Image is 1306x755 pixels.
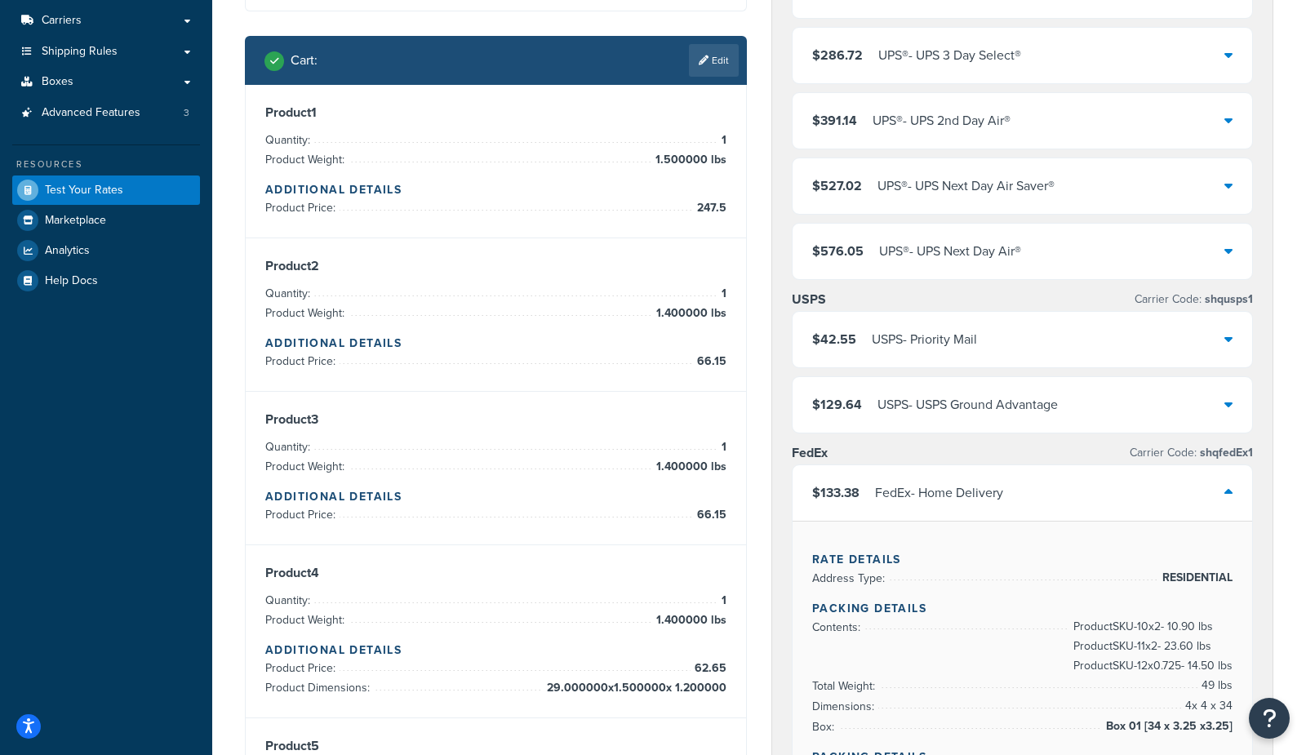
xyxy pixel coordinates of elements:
h3: Product 5 [265,738,726,754]
span: shqusps1 [1202,291,1253,308]
span: RESIDENTIAL [1158,568,1233,588]
span: Box: [812,718,838,735]
h4: Rate Details [812,551,1233,568]
span: Product Weight: [265,458,349,475]
li: Advanced Features [12,98,200,128]
span: Product SKU-10 x 2 - 10.90 lbs Product SKU-11 x 2 - 23.60 lbs Product SKU-12 x 0.725 - 14.50 lbs [1069,617,1233,676]
span: Analytics [45,244,90,258]
div: UPS® - UPS 2nd Day Air® [873,109,1011,132]
div: Resources [12,158,200,171]
h2: Cart : [291,53,318,68]
button: Open Resource Center [1249,698,1290,739]
span: 1 [717,591,726,611]
span: Help Docs [45,274,98,288]
span: Quantity: [265,438,314,455]
p: Carrier Code: [1130,442,1253,464]
span: 66.15 [693,352,726,371]
span: Advanced Features [42,106,140,120]
h4: Packing Details [812,600,1233,617]
span: 62.65 [691,659,726,678]
span: 1.400000 lbs [652,304,726,323]
div: UPS® - UPS Next Day Air® [879,240,1021,263]
span: Product Price: [265,199,340,216]
span: Box 01 [34 x 3.25 x3.25] [1102,717,1233,736]
span: Product Dimensions: [265,679,374,696]
h3: FedEx [792,445,828,461]
span: $129.64 [812,395,862,414]
a: Edit [689,44,739,77]
span: Quantity: [265,592,314,609]
span: 1.400000 lbs [652,457,726,477]
a: Marketplace [12,206,200,235]
span: Product Price: [265,506,340,523]
span: Address Type: [812,570,889,587]
span: Product Price: [265,660,340,677]
span: Product Weight: [265,151,349,168]
div: UPS® - UPS Next Day Air Saver® [877,175,1055,198]
span: Contents: [812,619,864,636]
span: 49 lbs [1197,676,1233,695]
div: USPS - Priority Mail [872,328,977,351]
h4: Additional Details [265,642,726,659]
h4: Additional Details [265,181,726,198]
span: Total Weight: [812,677,879,695]
span: 1.400000 lbs [652,611,726,630]
a: Carriers [12,6,200,36]
a: Test Your Rates [12,175,200,205]
p: Carrier Code: [1135,288,1253,311]
h4: Additional Details [265,488,726,505]
span: 3 [184,106,189,120]
span: 1 [717,284,726,304]
span: Quantity: [265,285,314,302]
span: Carriers [42,14,82,28]
span: 66.15 [693,505,726,525]
span: Test Your Rates [45,184,123,198]
span: $527.02 [812,176,862,195]
span: $576.05 [812,242,864,260]
span: 247.5 [693,198,726,218]
a: Shipping Rules [12,37,200,67]
a: Advanced Features3 [12,98,200,128]
span: Marketplace [45,214,106,228]
span: $42.55 [812,330,856,349]
span: $133.38 [812,483,860,502]
span: 1 [717,437,726,457]
span: 1 [717,131,726,150]
h3: Product 2 [265,258,726,274]
a: Boxes [12,67,200,97]
a: Help Docs [12,266,200,295]
span: 29.000000 x 1.500000 x 1.200000 [543,678,726,698]
span: 1.500000 lbs [651,150,726,170]
span: $391.14 [812,111,857,130]
a: Analytics [12,236,200,265]
div: FedEx - Home Delivery [875,482,1003,504]
div: UPS® - UPS 3 Day Select® [878,44,1021,67]
span: Shipping Rules [42,45,118,59]
h3: Product 3 [265,411,726,428]
span: $286.72 [812,46,863,64]
span: shqfedEx1 [1197,444,1253,461]
div: USPS - USPS Ground Advantage [877,393,1058,416]
h3: Product 4 [265,565,726,581]
span: Quantity: [265,131,314,149]
h3: USPS [792,291,826,308]
span: Product Price: [265,353,340,370]
span: Dimensions: [812,698,878,715]
span: Product Weight: [265,611,349,628]
span: Boxes [42,75,73,89]
h3: Product 1 [265,104,726,121]
span: Product Weight: [265,304,349,322]
h4: Additional Details [265,335,726,352]
span: 4 x 4 x 34 [1181,696,1233,716]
